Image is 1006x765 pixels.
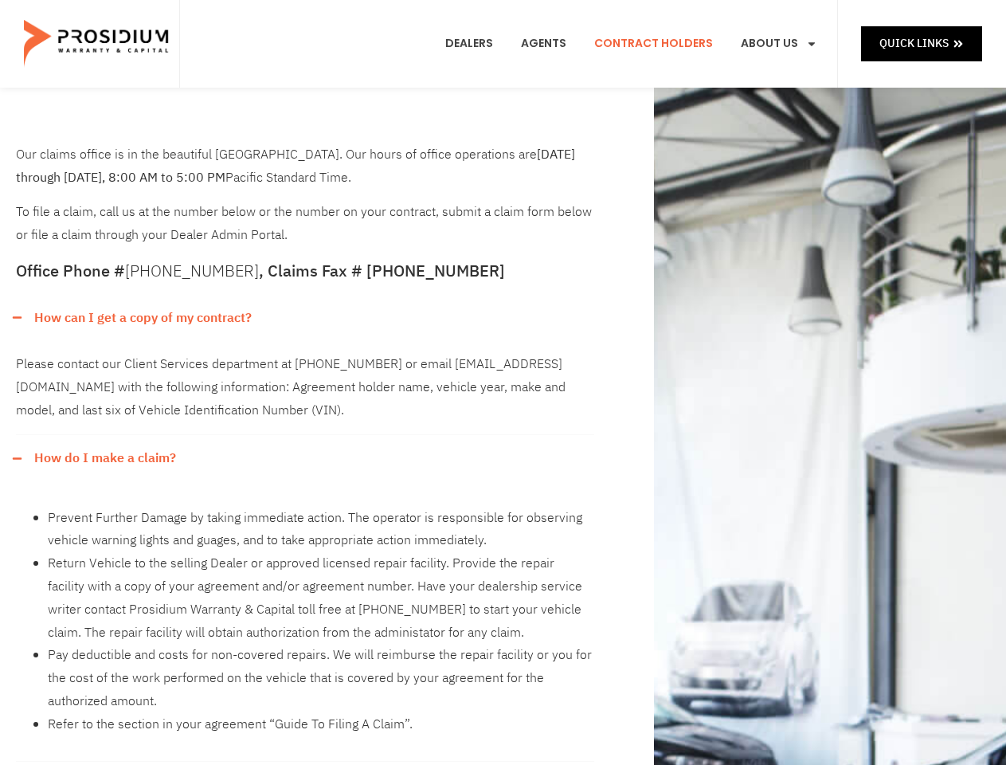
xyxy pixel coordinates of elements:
[48,713,594,736] li: Refer to the section in your agreement “Guide To Filing A Claim”.
[729,14,829,73] a: About Us
[509,14,578,73] a: Agents
[48,507,594,553] li: Prevent Further Damage by taking immediate action. The operator is responsible for observing vehi...
[582,14,725,73] a: Contract Holders
[879,33,949,53] span: Quick Links
[34,307,252,330] a: How can I get a copy of my contract?
[861,26,982,61] a: Quick Links
[16,482,594,762] div: How do I make a claim?
[433,14,505,73] a: Dealers
[16,143,594,190] p: Our claims office is in the beautiful [GEOGRAPHIC_DATA]. Our hours of office operations are Pacif...
[125,259,259,283] a: [PHONE_NUMBER]
[433,14,829,73] nav: Menu
[16,341,594,434] div: How can I get a copy of my contract?
[16,263,594,279] h5: Office Phone # , Claims Fax # [PHONE_NUMBER]
[34,447,176,470] a: How do I make a claim?
[16,295,594,342] div: How can I get a copy of my contract?
[16,145,575,187] b: [DATE] through [DATE], 8:00 AM to 5:00 PM
[48,644,594,712] li: Pay deductible and costs for non-covered repairs. We will reimburse the repair facility or you fo...
[16,435,594,482] div: How do I make a claim?
[16,143,594,247] div: To file a claim, call us at the number below or the number on your contract, submit a claim form ...
[48,552,594,644] li: Return Vehicle to the selling Dealer or approved licensed repair facility. Provide the repair fac...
